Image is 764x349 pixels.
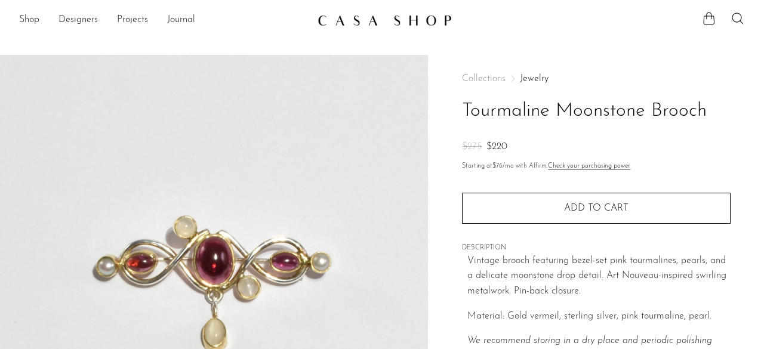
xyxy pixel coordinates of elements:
span: Collections [462,74,506,84]
a: Projects [117,13,148,28]
span: $76 [492,163,503,169]
p: Starting at /mo with Affirm. [462,161,731,172]
nav: Breadcrumbs [462,74,731,84]
button: Add to cart [462,193,731,224]
ul: NEW HEADER MENU [19,10,308,30]
h1: Tourmaline Moonstone Brooch [462,96,731,126]
span: Add to cart [564,203,629,214]
span: DESCRIPTION [462,243,731,254]
p: Vintage brooch featuring bezel-set pink tourmalines, pearls, and a delicate moonstone drop detail... [467,254,731,299]
a: Shop [19,13,39,28]
p: Material: Gold vermeil, sterling silver, pink tourmaline, pearl. [467,309,731,325]
a: Jewelry [520,74,549,84]
nav: Desktop navigation [19,10,308,30]
span: $220 [486,142,507,152]
a: Check your purchasing power - Learn more about Affirm Financing (opens in modal) [548,163,630,169]
span: $275 [462,142,482,152]
a: Designers [58,13,98,28]
a: Journal [167,13,195,28]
